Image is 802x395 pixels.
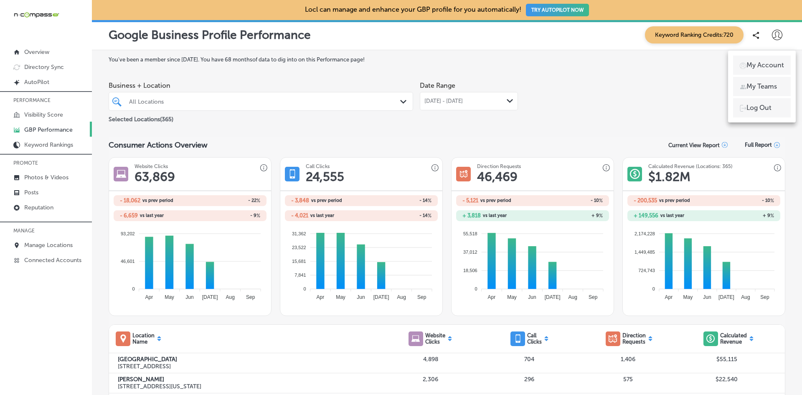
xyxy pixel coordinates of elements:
[746,82,777,92] p: My Teams
[24,79,49,86] p: AutoPilot
[24,111,63,118] p: Visibility Score
[746,60,784,70] p: My Account
[733,56,791,75] a: My Account
[24,126,73,133] p: GBP Performance
[24,64,64,71] p: Directory Sync
[733,98,791,117] a: Log Out
[24,189,38,196] p: Posts
[24,141,73,148] p: Keyword Rankings
[746,103,772,113] p: Log Out
[13,11,59,19] img: 660ab0bf-5cc7-4cb8-ba1c-48b5ae0f18e60NCTV_CLogo_TV_Black_-500x88.png
[733,77,791,96] a: My Teams
[24,204,53,211] p: Reputation
[526,4,589,16] button: TRY AUTOPILOT NOW
[24,48,49,56] p: Overview
[24,242,73,249] p: Manage Locations
[24,174,69,181] p: Photos & Videos
[24,257,81,264] p: Connected Accounts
